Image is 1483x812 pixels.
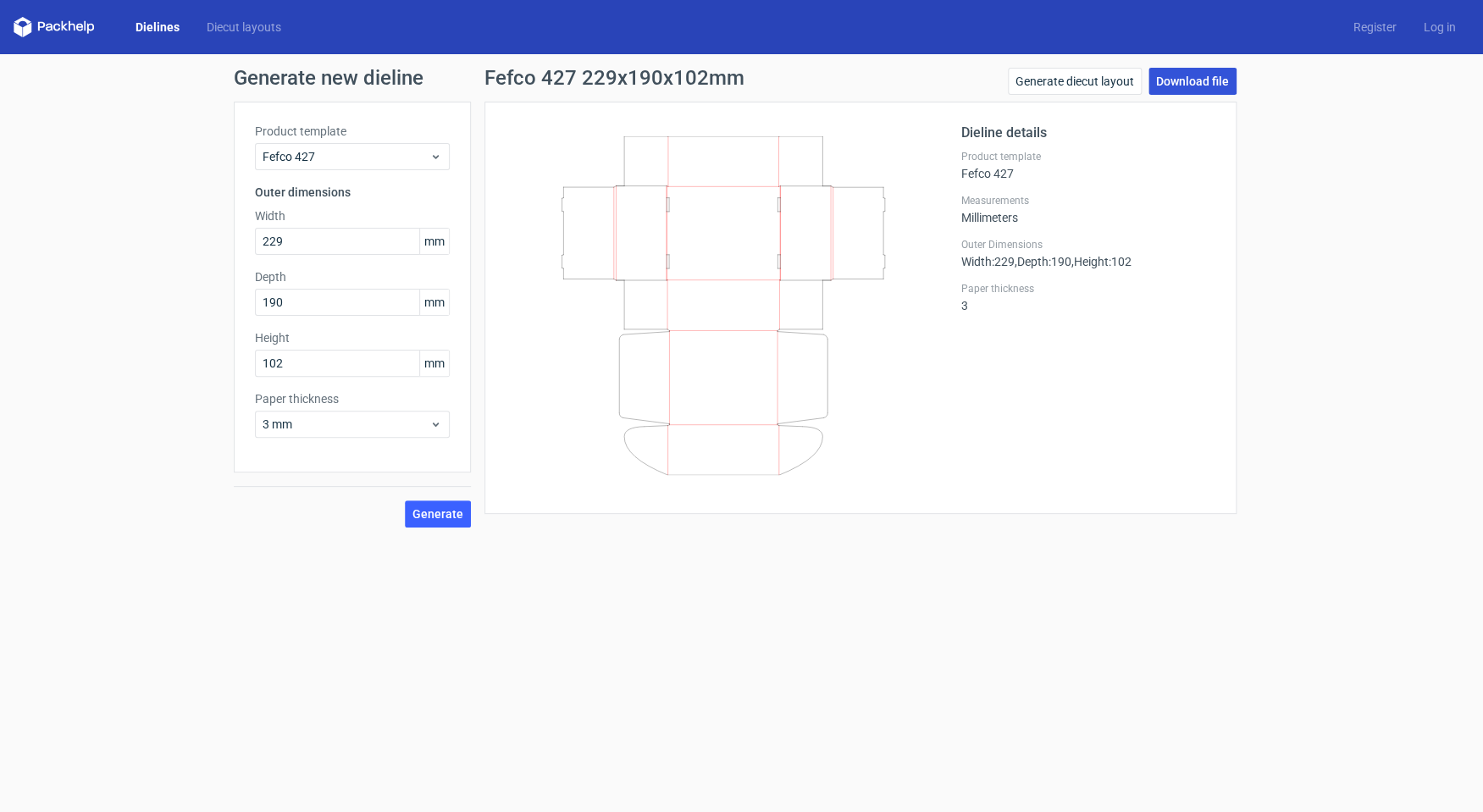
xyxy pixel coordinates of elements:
h3: Outer dimensions [255,184,450,201]
label: Depth [255,268,450,285]
h2: Dieline details [961,123,1215,143]
span: mm [419,229,449,254]
a: Log in [1410,19,1469,36]
div: 3 [961,282,1215,312]
label: Paper thickness [961,282,1215,296]
span: Width : 229 [961,255,1015,268]
span: 3 mm [263,416,429,433]
label: Outer Dimensions [961,238,1215,251]
h1: Generate new dieline [234,68,1250,88]
label: Paper thickness [255,390,450,407]
label: Height [255,329,450,346]
span: , Depth : 190 [1015,255,1071,268]
a: Register [1340,19,1410,36]
a: Generate diecut layout [1008,68,1142,95]
a: Download file [1148,68,1237,95]
button: Generate [405,500,471,528]
span: mm [419,290,449,315]
div: Fefco 427 [961,150,1215,180]
span: , Height : 102 [1071,255,1132,268]
label: Width [255,207,450,224]
label: Product template [255,123,450,140]
a: Dielines [122,19,193,36]
a: Diecut layouts [193,19,295,36]
label: Measurements [961,194,1215,207]
label: Product template [961,150,1215,163]
span: Fefco 427 [263,148,429,165]
div: Millimeters [961,194,1215,224]
h1: Fefco 427 229x190x102mm [484,68,744,88]
span: mm [419,351,449,376]
span: Generate [412,508,463,520]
